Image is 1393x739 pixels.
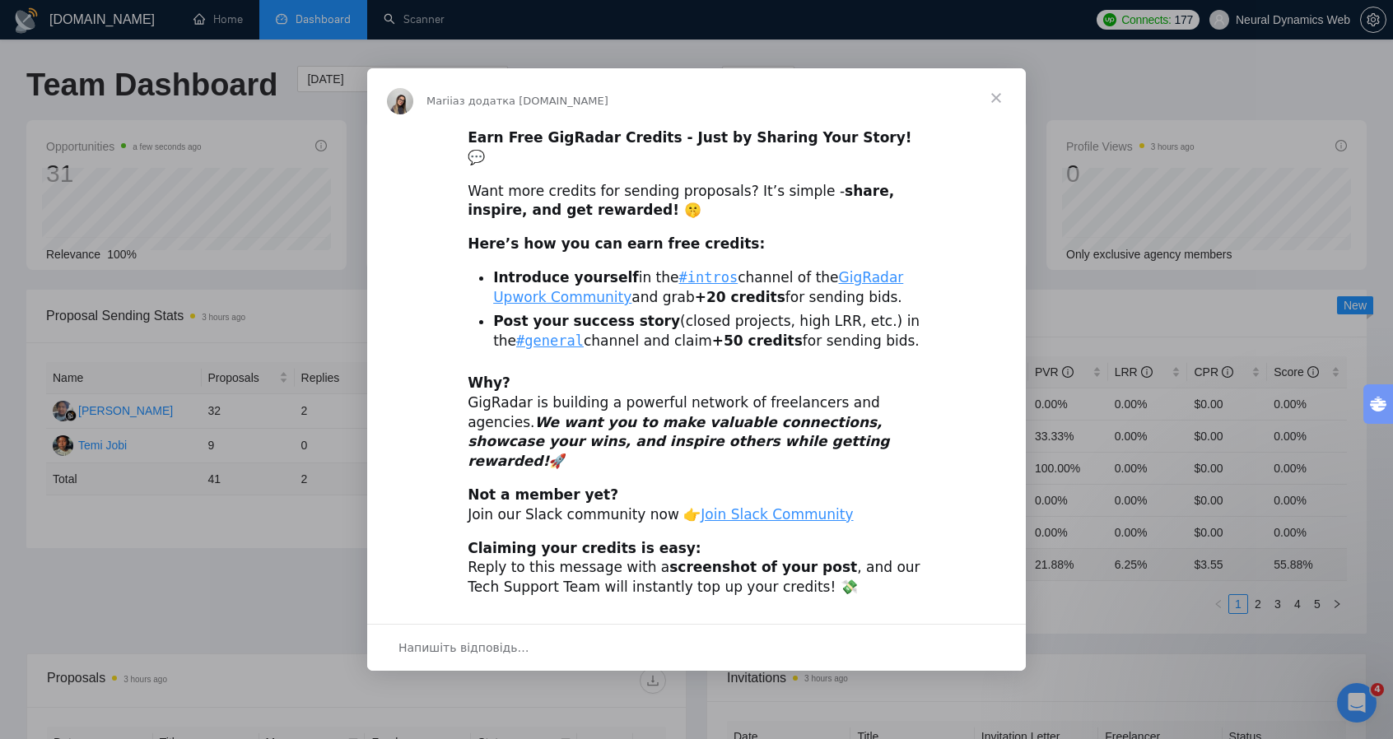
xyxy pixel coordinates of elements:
[468,374,510,391] b: Why?
[426,95,459,107] span: Mariia
[468,374,925,472] div: GigRadar is building a powerful network of freelancers and agencies. 🚀
[468,540,701,556] b: Claiming your credits is easy:
[468,486,618,503] b: Not a member yet?
[669,559,857,575] b: screenshot of your post
[493,268,925,308] li: in the channel of the and grab for sending bids.
[712,332,803,349] b: +50 credits
[493,269,639,286] b: Introduce yourself
[468,182,925,221] div: Want more credits for sending proposals? It’s simple -
[468,414,889,470] i: We want you to make valuable connections, showcase your wins, and inspire others while getting re...
[398,637,529,658] span: Напишіть відповідь…
[468,129,911,146] b: Earn Free GigRadar Credits - Just by Sharing Your Story!
[468,539,925,597] div: Reply to this message with a , and our Tech Support Team will instantly top up your credits! 💸
[459,95,608,107] span: з додатка [DOMAIN_NAME]
[516,332,584,349] a: #general
[468,486,925,525] div: Join our Slack community now 👉
[493,269,903,305] a: GigRadar Upwork Community
[387,88,413,114] img: Profile image for Mariia
[679,269,738,286] a: #intros
[367,624,1026,671] div: Відкрити бесіду й відповісти
[967,68,1026,128] span: Закрити
[701,506,853,523] a: Join Slack Community
[468,235,765,252] b: Here’s how you can earn free credits:
[493,312,925,351] li: (closed projects, high LRR, etc.) in the channel and claim for sending bids.
[493,313,680,329] b: Post your success story
[695,289,785,305] b: +20 credits
[468,128,925,168] div: 💬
